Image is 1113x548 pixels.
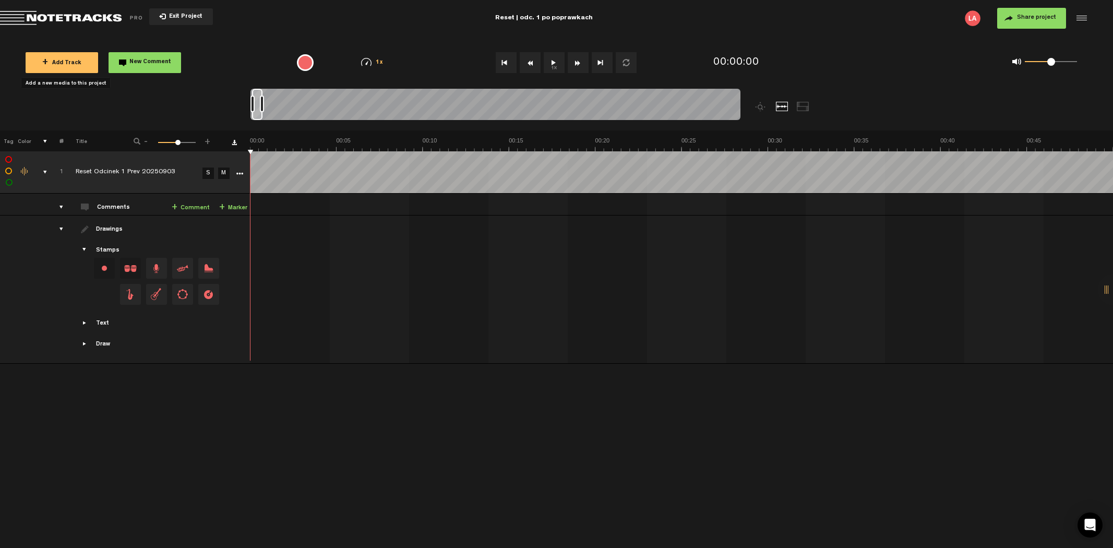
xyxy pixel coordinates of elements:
span: Drag and drop a stamp [146,284,167,305]
button: Loop [616,52,637,73]
div: drawings [49,224,65,234]
button: Exit Project [149,8,213,25]
span: Showcase text [81,319,89,327]
div: 00:00:00 [713,55,759,70]
div: Click to edit the title [76,168,211,178]
img: letters [965,10,980,26]
span: + [42,58,48,67]
div: Click to change the order number [49,168,65,177]
span: Showcase stamps [81,246,89,254]
span: + [219,204,225,212]
td: comments [47,194,64,216]
div: Change the color of the waveform [17,167,33,176]
span: New Comment [129,59,171,65]
span: Drag and drop a stamp [120,258,141,279]
div: {{ tooltip_message }} [297,54,314,71]
td: comments, stamps & drawings [31,151,47,194]
span: Drag and drop a stamp [198,258,219,279]
div: comments, stamps & drawings [33,167,49,177]
span: + [204,137,212,143]
div: Drawings [96,225,125,234]
a: S [202,168,214,179]
a: M [218,168,230,179]
a: Comment [172,202,210,214]
button: +Add Track [26,52,98,73]
span: Exit Project [166,14,202,20]
a: Marker [219,202,247,214]
div: Comments [97,204,132,212]
div: comments [49,202,65,212]
div: 1x [345,58,399,67]
span: 1x [376,60,383,66]
span: Share project [1017,15,1056,21]
span: Showcase draw menu [81,340,89,348]
span: Drag and drop a stamp [198,284,219,305]
a: Download comments [232,140,237,145]
span: - [142,137,150,143]
span: Drag and drop a stamp [146,258,167,279]
td: Click to edit the title Reset Odcinek 1 Prev 20250903 [64,151,199,194]
button: Go to beginning [496,52,517,73]
td: Click to change the order number 1 [47,151,64,194]
div: Stamps [96,246,119,255]
td: drawings [47,216,64,364]
button: New Comment [109,52,181,73]
div: Text [96,319,109,328]
th: Color [16,130,31,151]
span: Drag and drop a stamp [172,284,193,305]
th: Title [64,130,119,151]
button: Fast Forward [568,52,589,73]
span: + [172,204,177,212]
span: Add a new media to this project [26,81,106,86]
button: 1x [544,52,565,73]
span: Drag and drop a stamp [120,284,141,305]
div: Change stamp color.To change the color of an existing stamp, select the stamp on the right and th... [94,258,115,279]
div: Open Intercom Messenger [1078,513,1103,538]
button: Go to end [592,52,613,73]
img: speedometer.svg [361,58,372,66]
div: Draw [96,340,110,349]
a: More [234,168,244,177]
th: # [47,130,64,151]
td: Change the color of the waveform [16,151,31,194]
button: Share project [997,8,1066,29]
span: Add Track [42,61,81,66]
span: Drag and drop a stamp [172,258,193,279]
button: Rewind [520,52,541,73]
